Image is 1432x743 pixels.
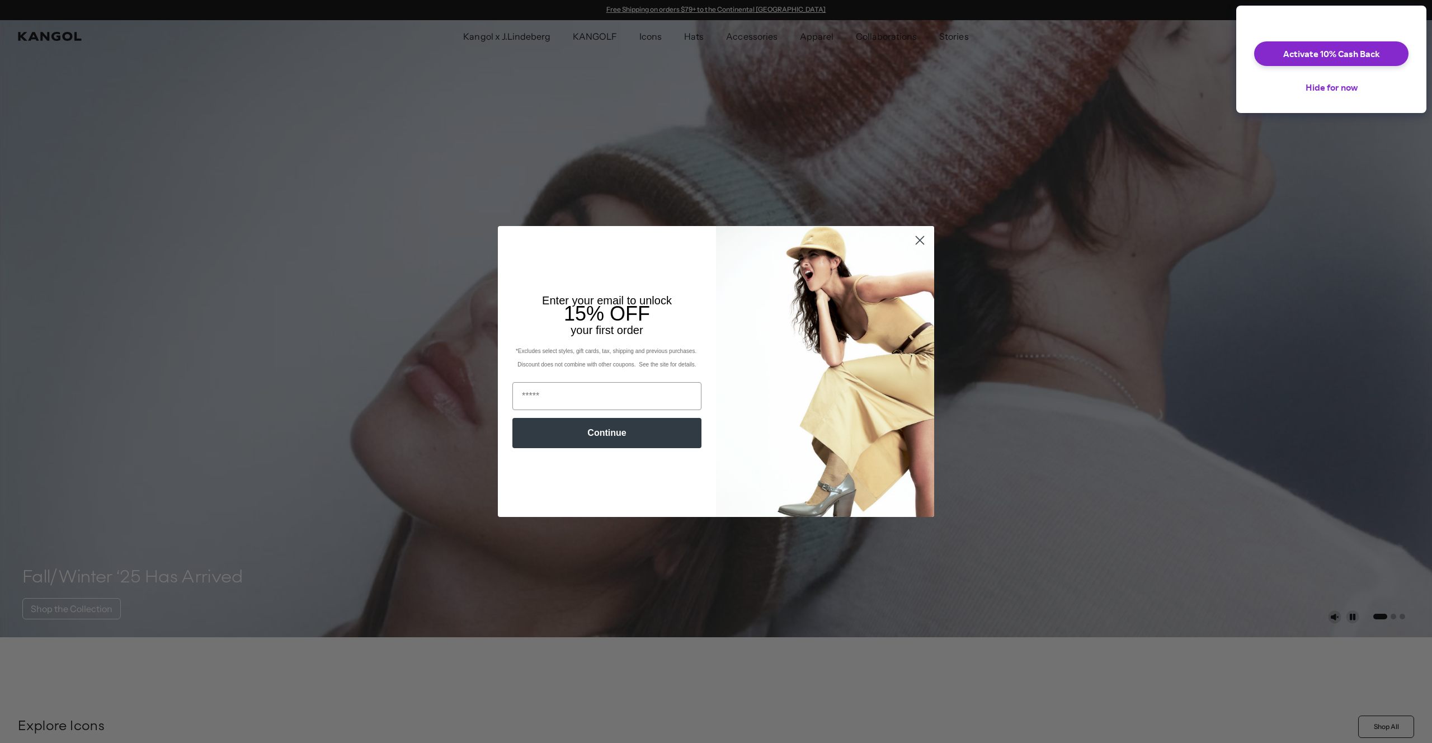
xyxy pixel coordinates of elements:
[910,231,930,250] button: Close dialog
[571,324,643,336] span: your first order
[516,348,698,368] span: *Excludes select styles, gift cards, tax, shipping and previous purchases. Discount does not comb...
[716,226,934,517] img: 93be19ad-e773-4382-80b9-c9d740c9197f.jpeg
[564,302,650,325] span: 15% OFF
[512,382,701,410] input: Email
[542,294,672,307] span: Enter your email to unlock
[512,418,701,448] button: Continue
